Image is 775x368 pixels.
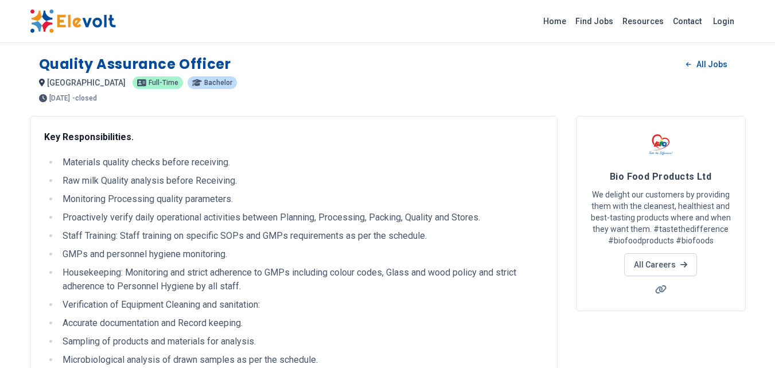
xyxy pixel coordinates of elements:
li: Raw milk Quality analysis before Receiving. [59,174,543,188]
li: Accurate documentation and Record keeping. [59,316,543,330]
span: Bio Food Products Ltd [610,171,711,182]
a: Contact [668,12,706,30]
li: Staff Training: Staff training on specific SOPs and GMPs requirements as per the schedule. [59,229,543,243]
img: Elevolt [30,9,116,33]
span: Full-time [149,79,178,86]
li: Housekeeping: Monitoring and strict adherence to GMPs including colour codes, Glass and wood poli... [59,266,543,293]
p: We delight our customers by providing them with the cleanest, healthiest and best-tasting product... [590,189,731,246]
img: Bio Food Products Ltd [647,130,675,159]
li: Monitoring Processing quality parameters. [59,192,543,206]
a: All Jobs [677,56,736,73]
a: Find Jobs [571,12,618,30]
a: Home [539,12,571,30]
a: Resources [618,12,668,30]
span: [DATE] [49,95,70,102]
span: Bachelor [204,79,232,86]
strong: Key Responsibilities. [44,131,134,142]
h1: Quality Assurance Officer [39,55,231,73]
li: Sampling of products and materials for analysis. [59,335,543,348]
span: [GEOGRAPHIC_DATA] [47,78,126,87]
li: Microbiological analysis of drawn samples as per the schedule. [59,353,543,367]
a: All Careers [624,253,697,276]
li: Verification of Equipment Cleaning and sanitation: [59,298,543,312]
li: Proactively verify daily operational activities between Planning, Processing, Packing, Quality an... [59,211,543,224]
a: Login [706,10,741,33]
li: GMPs and personnel hygiene monitoring. [59,247,543,261]
p: - closed [72,95,97,102]
li: Materials quality checks before receiving. [59,156,543,169]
